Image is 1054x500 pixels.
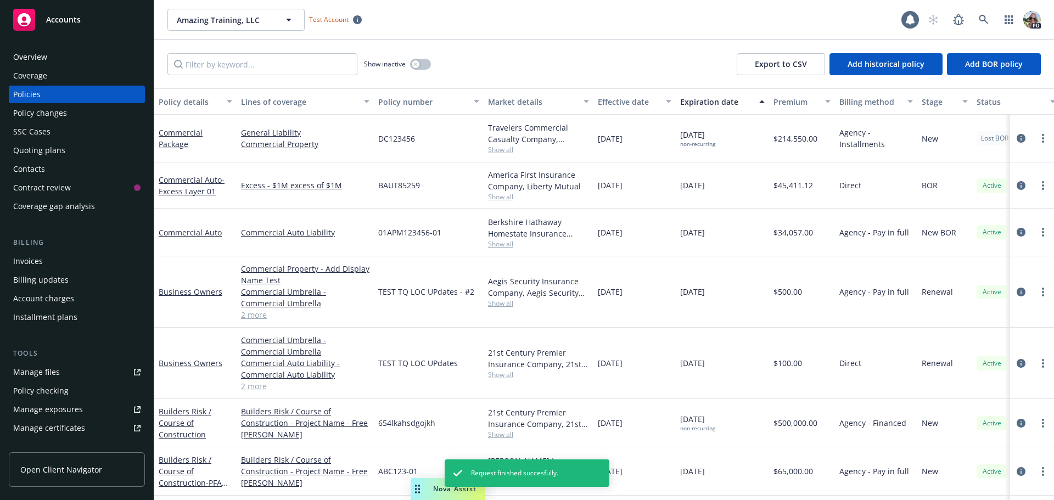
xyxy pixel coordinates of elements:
[9,308,145,326] a: Installment plans
[680,413,715,432] span: [DATE]
[471,468,558,478] span: Request finished succesfully.
[680,96,753,108] div: Expiration date
[598,133,623,144] span: [DATE]
[981,287,1003,297] span: Active
[237,88,374,115] button: Lines of coverage
[13,179,71,196] div: Contract review
[13,363,60,381] div: Manage files
[598,227,623,238] span: [DATE]
[241,286,369,309] a: Commercial Umbrella - Commercial Umbrella
[46,15,81,24] span: Accounts
[241,334,369,357] a: Commercial Umbrella - Commercial Umbrella
[13,160,45,178] div: Contacts
[917,88,972,115] button: Stage
[9,67,145,85] a: Coverage
[9,237,145,248] div: Billing
[159,358,222,368] a: Business Owners
[241,263,369,286] a: Commercial Property - Add Display Name Test
[241,227,369,238] a: Commercial Auto Liability
[374,88,484,115] button: Policy number
[981,418,1003,428] span: Active
[1036,132,1050,145] a: more
[598,96,659,108] div: Effective date
[159,175,225,196] span: - Excess Layer 01
[9,160,145,178] a: Contacts
[773,286,802,297] span: $500.00
[773,357,802,369] span: $100.00
[1014,285,1028,299] a: circleInformation
[241,138,369,150] a: Commercial Property
[981,358,1003,368] span: Active
[848,59,924,69] span: Add historical policy
[1036,417,1050,430] a: more
[922,227,956,238] span: New BOR
[773,179,813,191] span: $45,411.12
[378,96,467,108] div: Policy number
[9,363,145,381] a: Manage files
[839,227,909,238] span: Agency - Pay in full
[598,357,623,369] span: [DATE]
[1014,357,1028,370] a: circleInformation
[488,407,589,430] div: 21st Century Premier Insurance Company, 21st Century Insurance Group, RT Specialty Insurance Serv...
[488,239,589,249] span: Show all
[773,417,817,429] span: $500,000.00
[13,48,47,66] div: Overview
[241,179,369,191] a: Excess - $1M excess of $1M
[981,467,1003,476] span: Active
[1036,357,1050,370] a: more
[680,129,715,148] span: [DATE]
[378,179,420,191] span: BAUT85259
[769,88,835,115] button: Premium
[13,271,69,289] div: Billing updates
[1014,417,1028,430] a: circleInformation
[773,227,813,238] span: $34,057.00
[9,4,145,35] a: Accounts
[488,216,589,239] div: Berkshire Hathaway Homestate Insurance Company, Berkshire Hathaway Homestate Companies (BHHC)
[364,59,406,69] span: Show inactive
[9,401,145,418] span: Manage exposures
[378,133,415,144] span: DC123456
[9,290,145,307] a: Account charges
[598,179,623,191] span: [DATE]
[680,141,715,148] div: non-recurring
[9,198,145,215] a: Coverage gap analysis
[977,96,1044,108] div: Status
[159,454,222,499] a: Builders Risk / Course of Construction
[13,67,47,85] div: Coverage
[1023,11,1041,29] img: photo
[241,357,369,380] a: Commercial Auto Liability - Commercial Auto Liability
[13,252,43,270] div: Invoices
[9,142,145,159] a: Quoting plans
[9,179,145,196] a: Contract review
[839,417,906,429] span: Agency - Financed
[1036,179,1050,192] a: more
[1014,226,1028,239] a: circleInformation
[965,59,1023,69] span: Add BOR policy
[241,127,369,138] a: General Liability
[593,88,676,115] button: Effective date
[922,465,938,477] span: New
[20,464,102,475] span: Open Client Navigator
[488,370,589,379] span: Show all
[159,175,225,196] a: Commercial Auto
[981,181,1003,190] span: Active
[9,382,145,400] a: Policy checking
[737,53,825,75] button: Export to CSV
[159,406,211,440] a: Builders Risk / Course of Construction
[159,286,222,297] a: Business Owners
[773,465,813,477] span: $65,000.00
[488,122,589,145] div: Travelers Commercial Casualty Company, Travelers Insurance
[9,252,145,270] a: Invoices
[922,96,956,108] div: Stage
[309,15,349,24] span: Test Account
[378,227,441,238] span: 01APM123456-01
[241,96,357,108] div: Lines of coverage
[13,86,41,103] div: Policies
[13,123,51,141] div: SSC Cases
[922,286,953,297] span: Renewal
[835,88,917,115] button: Billing method
[680,227,705,238] span: [DATE]
[922,179,938,191] span: BOR
[488,145,589,154] span: Show all
[922,357,953,369] span: Renewal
